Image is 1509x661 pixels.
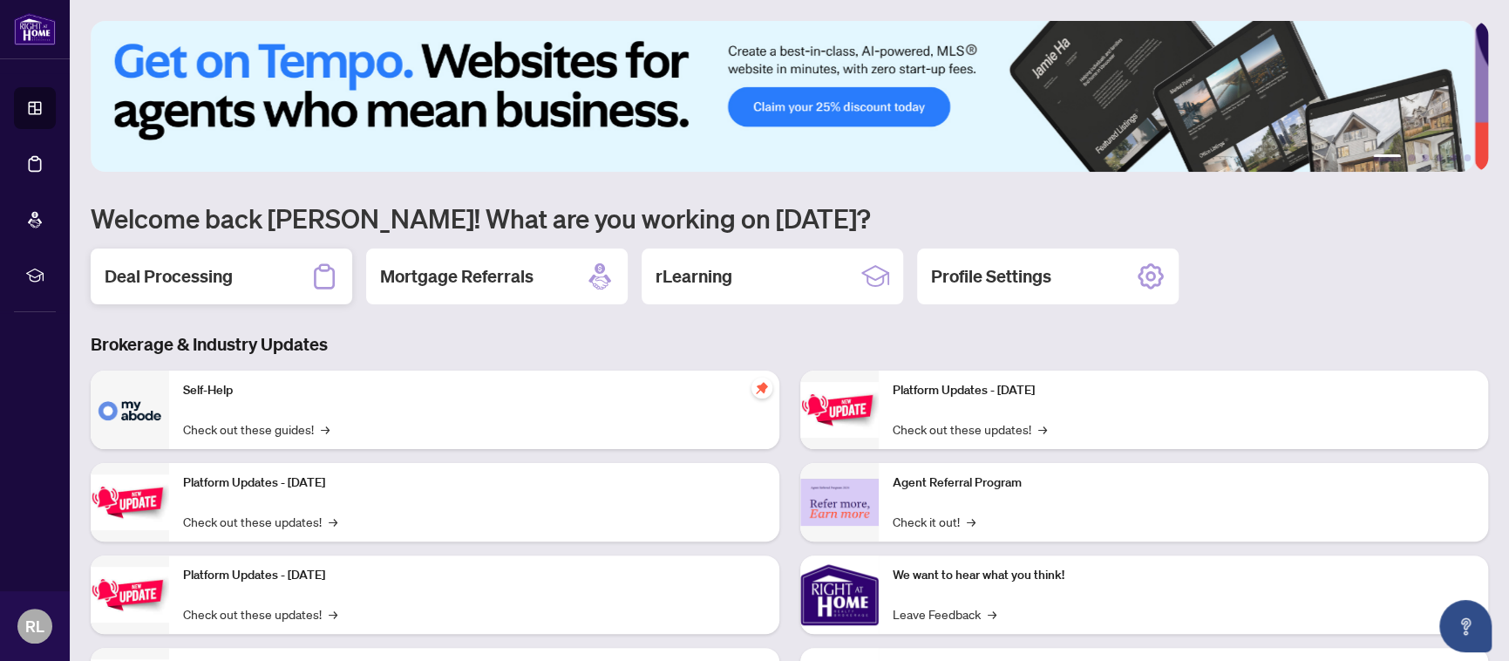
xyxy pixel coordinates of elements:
[800,555,879,634] img: We want to hear what you think!
[893,381,1475,400] p: Platform Updates - [DATE]
[183,512,337,531] a: Check out these updates!→
[183,474,765,493] p: Platform Updates - [DATE]
[1373,154,1401,161] button: 1
[1436,154,1443,161] button: 4
[91,21,1474,172] img: Slide 0
[1464,154,1471,161] button: 6
[380,264,534,289] h2: Mortgage Referrals
[14,13,56,45] img: logo
[183,419,330,439] a: Check out these guides!→
[656,264,732,289] h2: rLearning
[931,264,1051,289] h2: Profile Settings
[893,566,1475,585] p: We want to hear what you think!
[91,474,169,529] img: Platform Updates - September 16, 2025
[751,378,772,399] span: pushpin
[105,264,233,289] h2: Deal Processing
[183,604,337,624] a: Check out these updates!→
[91,201,1488,235] h1: Welcome back [PERSON_NAME]! What are you working on [DATE]?
[893,474,1475,493] p: Agent Referral Program
[1422,154,1429,161] button: 3
[967,512,975,531] span: →
[183,381,765,400] p: Self-Help
[183,566,765,585] p: Platform Updates - [DATE]
[1408,154,1415,161] button: 2
[91,567,169,622] img: Platform Updates - July 21, 2025
[800,382,879,437] img: Platform Updates - June 23, 2025
[800,479,879,527] img: Agent Referral Program
[893,604,996,624] a: Leave Feedback→
[25,614,44,638] span: RL
[893,512,975,531] a: Check it out!→
[1038,419,1047,439] span: →
[91,332,1488,357] h3: Brokerage & Industry Updates
[329,604,337,624] span: →
[1439,600,1492,652] button: Open asap
[988,604,996,624] span: →
[91,371,169,449] img: Self-Help
[1450,154,1457,161] button: 5
[321,419,330,439] span: →
[893,419,1047,439] a: Check out these updates!→
[329,512,337,531] span: →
